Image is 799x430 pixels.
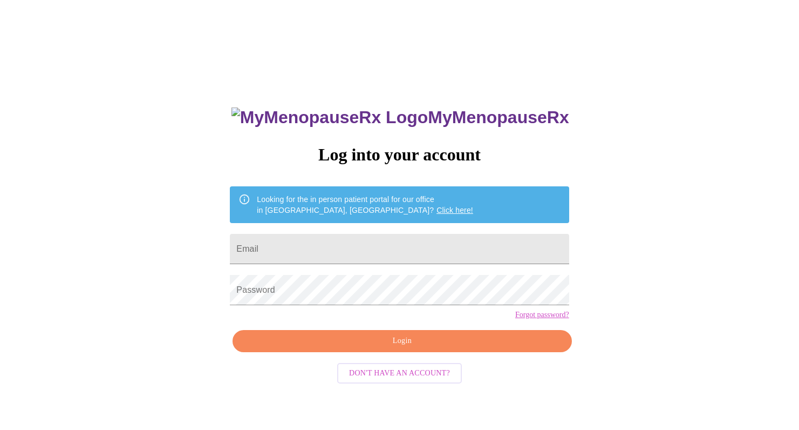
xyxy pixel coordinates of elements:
span: Login [245,334,559,348]
h3: MyMenopauseRx [231,107,569,127]
div: Looking for the in person patient portal for our office in [GEOGRAPHIC_DATA], [GEOGRAPHIC_DATA]? [257,190,473,220]
button: Login [233,330,571,352]
a: Forgot password? [515,311,569,319]
img: MyMenopauseRx Logo [231,107,428,127]
span: Don't have an account? [349,367,450,380]
a: Don't have an account? [334,368,465,377]
h3: Log into your account [230,145,569,165]
button: Don't have an account? [337,363,462,384]
a: Click here! [436,206,473,214]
